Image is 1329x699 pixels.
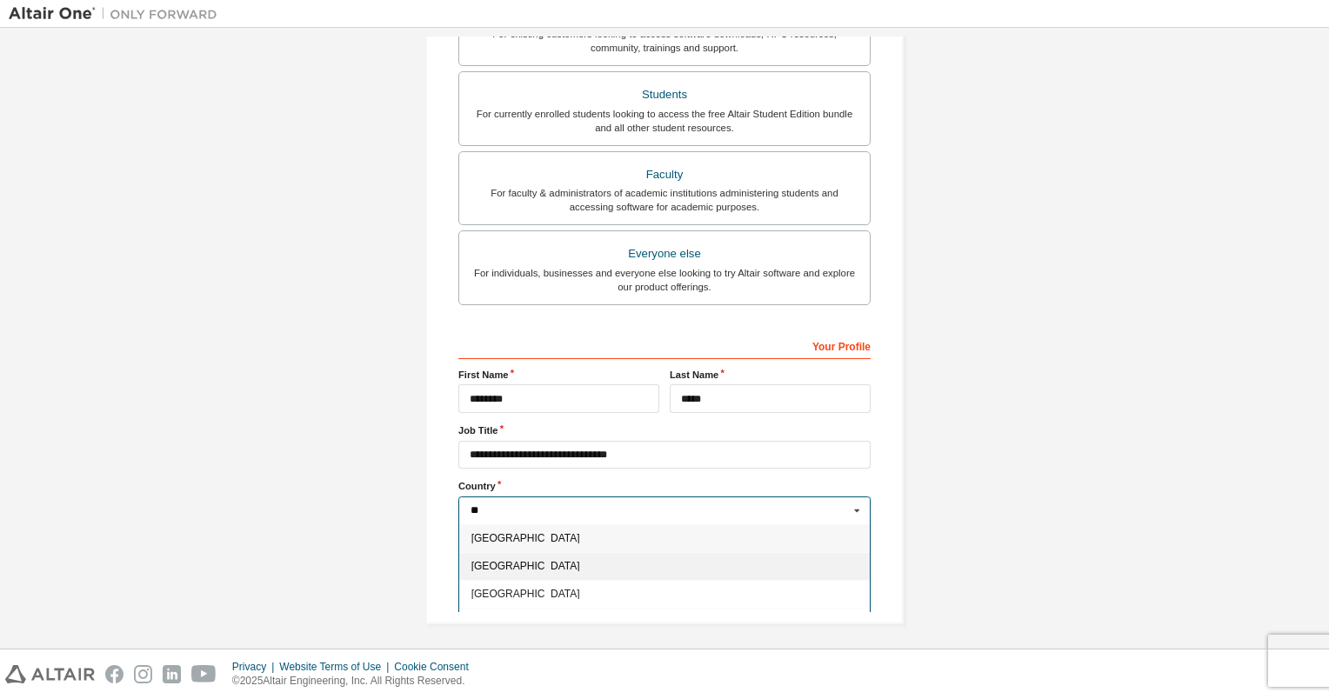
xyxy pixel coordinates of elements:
span: [GEOGRAPHIC_DATA] [471,561,858,571]
label: First Name [458,368,659,382]
span: [GEOGRAPHIC_DATA] [471,589,858,599]
div: Students [470,83,859,107]
div: Everyone else [470,242,859,266]
div: Cookie Consent [394,660,478,674]
img: altair_logo.svg [5,665,95,683]
img: Altair One [9,5,226,23]
div: For currently enrolled students looking to access the free Altair Student Edition bundle and all ... [470,107,859,135]
label: Country [458,479,871,493]
div: For faculty & administrators of academic institutions administering students and accessing softwa... [470,186,859,214]
div: For individuals, businesses and everyone else looking to try Altair software and explore our prod... [470,266,859,294]
p: © 2025 Altair Engineering, Inc. All Rights Reserved. [232,674,479,689]
span: [GEOGRAPHIC_DATA] [471,533,858,543]
label: Job Title [458,423,871,437]
img: youtube.svg [191,665,217,683]
div: Your Profile [458,331,871,359]
img: facebook.svg [105,665,124,683]
div: Website Terms of Use [279,660,394,674]
div: Privacy [232,660,279,674]
div: For existing customers looking to access software downloads, HPC resources, community, trainings ... [470,27,859,55]
img: instagram.svg [134,665,152,683]
label: Last Name [670,368,871,382]
div: Faculty [470,163,859,187]
img: linkedin.svg [163,665,181,683]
